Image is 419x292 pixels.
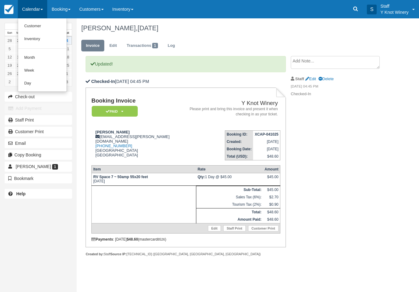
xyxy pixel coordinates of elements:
ul: Calendar [18,18,67,92]
a: Week [18,64,67,77]
a: Inventory [18,33,67,46]
a: Month [18,51,67,64]
a: Customer [18,20,67,33]
a: Day [18,77,67,90]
